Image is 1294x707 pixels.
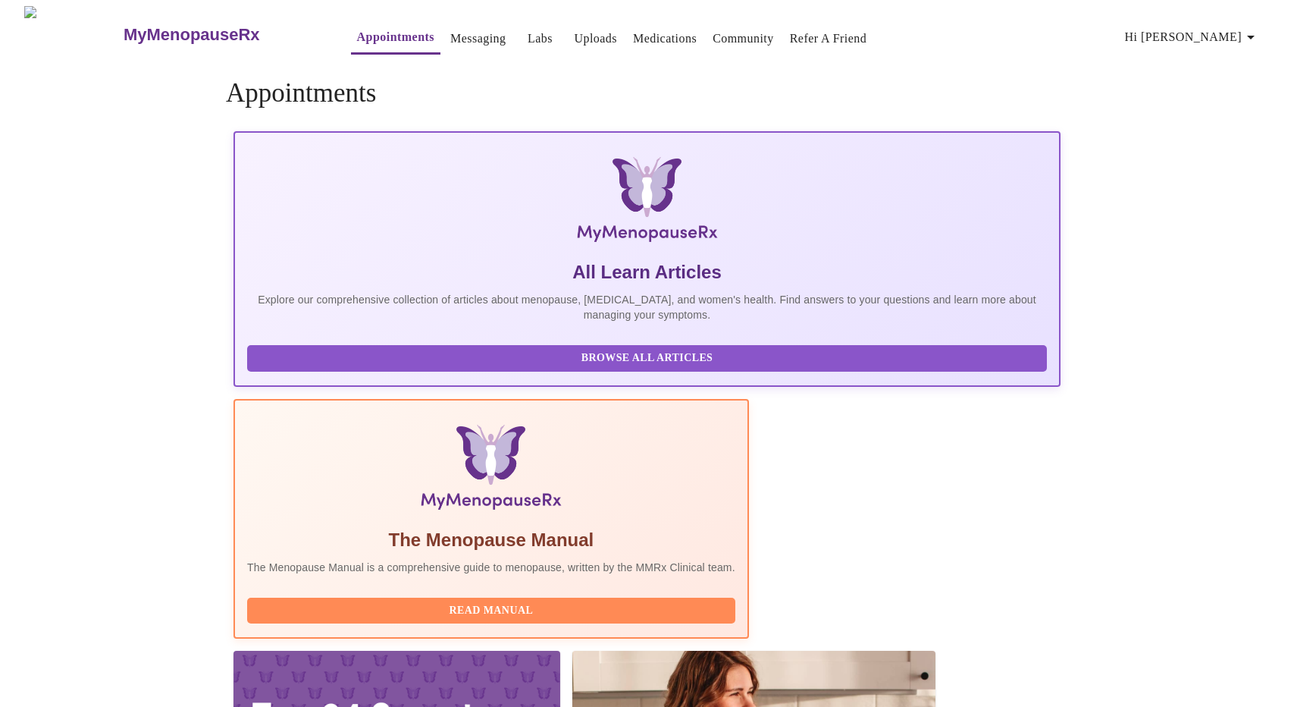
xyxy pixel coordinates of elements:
a: Refer a Friend [790,28,867,49]
button: Messaging [444,24,512,54]
a: Read Manual [247,603,739,616]
button: Uploads [568,24,623,54]
a: Uploads [574,28,617,49]
button: Browse All Articles [247,345,1047,372]
a: Medications [633,28,697,49]
button: Appointments [351,22,440,55]
button: Hi [PERSON_NAME] [1119,22,1266,52]
span: Read Manual [262,602,720,621]
p: Explore our comprehensive collection of articles about menopause, [MEDICAL_DATA], and women's hea... [247,292,1047,322]
button: Refer a Friend [784,24,873,54]
h5: The Menopause Manual [247,528,735,552]
button: Read Manual [247,598,735,624]
img: MyMenopauseRx Logo [371,157,923,248]
a: Community [713,28,774,49]
span: Hi [PERSON_NAME] [1125,27,1260,48]
span: Browse All Articles [262,349,1032,368]
img: MyMenopauseRx Logo [24,6,121,63]
button: Medications [627,24,703,54]
a: Appointments [357,27,434,48]
p: The Menopause Manual is a comprehensive guide to menopause, written by the MMRx Clinical team. [247,560,735,575]
button: Community [707,24,780,54]
a: Labs [528,28,553,49]
button: Labs [515,24,564,54]
h5: All Learn Articles [247,260,1047,284]
a: Messaging [450,28,506,49]
h3: MyMenopauseRx [124,25,260,45]
a: MyMenopauseRx [121,8,320,61]
a: Browse All Articles [247,350,1051,363]
h4: Appointments [226,78,1068,108]
img: Menopause Manual [324,425,657,516]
